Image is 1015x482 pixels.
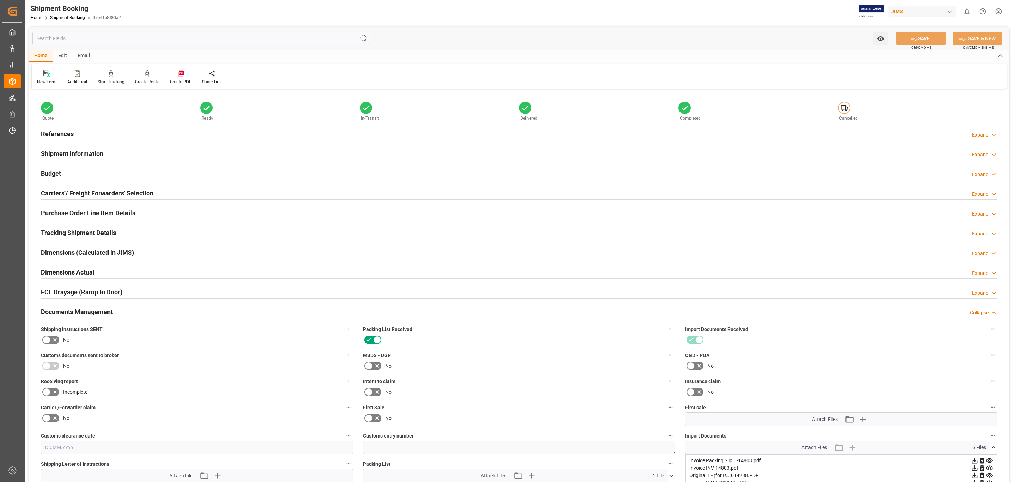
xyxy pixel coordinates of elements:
[169,472,192,480] span: Attach File
[972,250,989,257] div: Expand
[29,50,53,62] div: Home
[685,352,709,359] span: OGD - PGA
[363,404,385,411] span: First Sale
[963,45,994,50] span: Ctrl/CMD + Shift + S
[98,79,124,85] div: Start Tracking
[385,415,392,422] span: No
[689,464,993,472] div: Invoice INV-14803.pdf
[32,32,370,45] input: Search Fields
[959,4,975,19] button: show 0 new notifications
[666,431,675,440] button: Customs entry number
[41,307,113,317] h2: Documents Management
[41,404,96,411] span: Carrier /Forwarder claim
[202,79,222,85] div: Share Link
[53,50,72,62] div: Edit
[666,376,675,386] button: Intent to claim
[801,444,827,451] span: Attach Files
[41,352,119,359] span: Customs documents sent to broker
[363,378,395,385] span: Intent to claim
[685,404,706,411] span: First sale
[63,362,69,370] span: No
[972,151,989,158] div: Expand
[363,460,390,468] span: Packing List
[972,289,989,297] div: Expand
[41,248,134,257] h2: Dimensions (Calculated in JIMS)
[41,169,61,178] h2: Budget
[653,472,664,480] span: 1 File
[344,403,353,412] button: Carrier /Forwarder claim
[41,149,103,158] h2: Shipment Information
[812,416,838,423] span: Attach Files
[41,378,78,385] span: Receiving report
[63,415,69,422] span: No
[41,441,353,454] input: DD.MM.YYYY
[689,457,993,464] div: Invoice Packing Slip...-14803.pdf
[873,32,888,45] button: open menu
[953,32,1002,45] button: SAVE & NEW
[685,378,721,385] span: Insurance claim
[67,79,87,85] div: Audit Trail
[970,309,989,317] div: Collapse
[135,79,159,85] div: Create Route
[41,129,74,139] h2: References
[972,230,989,237] div: Expand
[689,472,993,479] div: Original 1 - (for Is...014288.PDF
[41,228,116,237] h2: Tracking Shipment Details
[31,15,42,20] a: Home
[988,350,997,360] button: OGD - PGA
[972,171,989,178] div: Expand
[685,432,726,440] span: Import Documents
[344,350,353,360] button: Customs documents sent to broker
[481,472,506,480] span: Attach Files
[41,460,109,468] span: Shipping Letter of Instructions
[972,191,989,198] div: Expand
[666,350,675,360] button: MSDS - DGR
[988,376,997,386] button: Insurance claim
[666,403,675,412] button: First Sale
[202,116,213,121] span: Ready
[361,116,379,121] span: In-Transit
[972,270,989,277] div: Expand
[363,432,414,440] span: Customs entry number
[988,324,997,333] button: Import Documents Received
[344,376,353,386] button: Receiving report
[896,32,946,45] button: SAVE
[520,116,537,121] span: Delivered
[63,388,87,396] span: Incomplete
[50,15,85,20] a: Shipment Booking
[41,287,122,297] h2: FCL Drayage (Ramp to Door)
[344,459,353,468] button: Shipping Letter of Instructions
[707,388,714,396] span: No
[988,403,997,412] button: First sale
[859,5,884,18] img: Exertis%20JAM%20-%20Email%20Logo.jpg_1722504956.jpg
[975,4,991,19] button: Help Center
[666,324,675,333] button: Packing List Received
[385,362,392,370] span: No
[63,336,69,344] span: No
[41,432,95,440] span: Customs clearance date
[37,79,57,85] div: New Form
[685,326,748,333] span: Import Documents Received
[344,324,353,333] button: Shipping instructions SENT
[41,208,135,218] h2: Purchase Order Line Item Details
[344,431,353,440] button: Customs clearance date
[911,45,932,50] span: Ctrl/CMD + S
[363,326,412,333] span: Packing List Received
[680,116,701,121] span: Completed
[170,79,191,85] div: Create PDF
[988,431,997,440] button: Import Documents
[666,459,675,468] button: Packing List
[363,352,391,359] span: MSDS - DGR
[41,326,103,333] span: Shipping instructions SENT
[685,460,775,468] span: Master [PERSON_NAME] of Lading (doc)
[888,6,956,17] div: JIMS
[839,116,858,121] span: Cancelled
[972,210,989,218] div: Expand
[888,5,959,18] button: JIMS
[42,116,54,121] span: Quote
[41,267,94,277] h2: Dimensions Actual
[31,3,121,14] div: Shipment Booking
[41,188,153,198] h2: Carriers'/ Freight Forwarders' Selection
[972,131,989,139] div: Expand
[707,362,714,370] span: No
